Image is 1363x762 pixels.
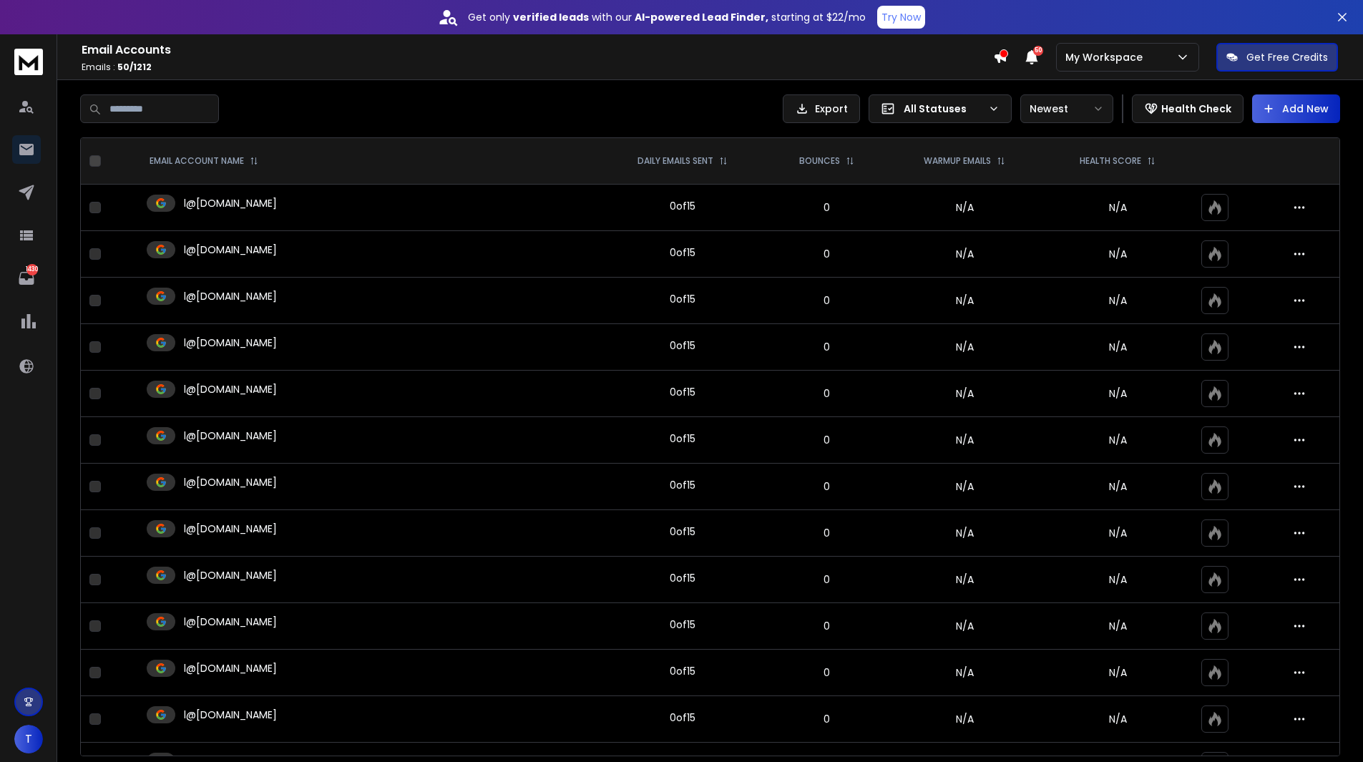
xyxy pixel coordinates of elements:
[184,196,277,210] p: l@[DOMAIN_NAME]
[670,431,695,446] div: 0 of 15
[1161,102,1231,116] p: Health Check
[670,338,695,353] div: 0 of 15
[776,247,877,261] p: 0
[776,665,877,680] p: 0
[468,10,866,24] p: Get only with our starting at $22/mo
[924,155,991,167] p: WARMUP EMAILS
[886,696,1043,743] td: N/A
[904,102,982,116] p: All Statuses
[1132,94,1244,123] button: Health Check
[1052,526,1183,540] p: N/A
[1052,200,1183,215] p: N/A
[82,41,993,59] h1: Email Accounts
[1080,155,1141,167] p: HEALTH SCORE
[886,510,1043,557] td: N/A
[14,725,43,753] button: T
[150,155,258,167] div: EMAIL ACCOUNT NAME
[26,264,38,275] p: 1430
[184,336,277,350] p: l@[DOMAIN_NAME]
[184,522,277,536] p: l@[DOMAIN_NAME]
[776,572,877,587] p: 0
[670,617,695,632] div: 0 of 15
[184,708,277,722] p: l@[DOMAIN_NAME]
[886,603,1043,650] td: N/A
[184,615,277,629] p: l@[DOMAIN_NAME]
[1052,433,1183,447] p: N/A
[184,289,277,303] p: l@[DOMAIN_NAME]
[670,199,695,213] div: 0 of 15
[670,385,695,399] div: 0 of 15
[776,200,877,215] p: 0
[776,433,877,447] p: 0
[776,712,877,726] p: 0
[670,245,695,260] div: 0 of 15
[670,292,695,306] div: 0 of 15
[776,619,877,633] p: 0
[886,464,1043,510] td: N/A
[635,10,768,24] strong: AI-powered Lead Finder,
[670,478,695,492] div: 0 of 15
[886,231,1043,278] td: N/A
[886,557,1043,603] td: N/A
[1020,94,1113,123] button: Newest
[776,340,877,354] p: 0
[1252,94,1340,123] button: Add New
[886,324,1043,371] td: N/A
[1216,43,1338,72] button: Get Free Credits
[1052,619,1183,633] p: N/A
[776,479,877,494] p: 0
[12,264,41,293] a: 1430
[1052,386,1183,401] p: N/A
[670,524,695,539] div: 0 of 15
[670,664,695,678] div: 0 of 15
[886,417,1043,464] td: N/A
[1052,479,1183,494] p: N/A
[184,243,277,257] p: l@[DOMAIN_NAME]
[1065,50,1148,64] p: My Workspace
[670,571,695,585] div: 0 of 15
[1246,50,1328,64] p: Get Free Credits
[1033,46,1043,56] span: 50
[1052,247,1183,261] p: N/A
[1052,712,1183,726] p: N/A
[881,10,921,24] p: Try Now
[184,661,277,675] p: l@[DOMAIN_NAME]
[184,429,277,443] p: l@[DOMAIN_NAME]
[886,185,1043,231] td: N/A
[82,62,993,73] p: Emails :
[886,278,1043,324] td: N/A
[776,293,877,308] p: 0
[184,475,277,489] p: l@[DOMAIN_NAME]
[1052,293,1183,308] p: N/A
[877,6,925,29] button: Try Now
[184,568,277,582] p: l@[DOMAIN_NAME]
[513,10,589,24] strong: verified leads
[1052,572,1183,587] p: N/A
[886,371,1043,417] td: N/A
[776,386,877,401] p: 0
[637,155,713,167] p: DAILY EMAILS SENT
[776,526,877,540] p: 0
[799,155,840,167] p: BOUNCES
[184,382,277,396] p: l@[DOMAIN_NAME]
[886,650,1043,696] td: N/A
[1052,665,1183,680] p: N/A
[117,61,152,73] span: 50 / 1212
[1052,340,1183,354] p: N/A
[14,49,43,75] img: logo
[670,710,695,725] div: 0 of 15
[783,94,860,123] button: Export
